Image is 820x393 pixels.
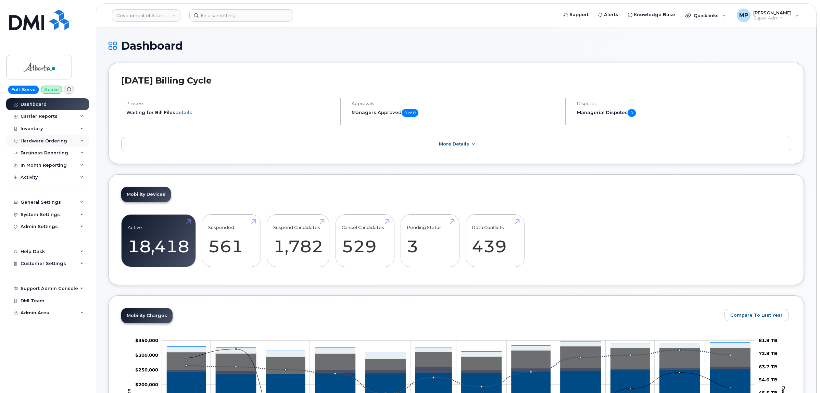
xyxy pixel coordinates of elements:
button: Compare To Last Year [724,309,789,321]
tspan: 72.8 TB [759,351,778,356]
g: Roaming [167,366,750,374]
a: Mobility Devices [121,187,171,202]
h5: Managers Approved [352,109,559,117]
span: Compare To Last Year [730,312,783,318]
tspan: 81.9 TB [759,338,778,343]
span: 0 of 0 [402,109,418,117]
span: 0 [628,109,636,117]
g: $0 [135,382,158,387]
a: details [175,110,192,115]
a: Mobility Charges [121,308,173,323]
a: Data Conflicts 439 [472,218,518,263]
h4: Disputes [577,101,791,106]
h5: Managerial Disputes [577,109,791,117]
h2: [DATE] Billing Cycle [121,75,791,86]
tspan: $250,000 [135,367,158,372]
h1: Dashboard [109,40,804,52]
g: Data [167,346,750,373]
a: Suspend Candidates 1,782 [273,218,323,263]
li: Waiting for Bill Files [126,109,334,116]
tspan: 63.7 TB [759,364,778,369]
tspan: $200,000 [135,382,158,387]
a: Pending Status 3 [407,218,453,263]
a: Suspended 561 [208,218,254,263]
g: $0 [135,367,158,372]
g: Features [167,341,750,359]
a: Active 18,418 [128,218,189,263]
tspan: $350,000 [135,338,158,343]
h4: Approvals [352,101,559,106]
g: $0 [135,338,158,343]
tspan: $300,000 [135,352,158,358]
tspan: 54.6 TB [759,377,778,382]
span: More Details [439,141,469,147]
g: $0 [135,352,158,358]
a: Cancel Candidates 529 [342,218,388,263]
h4: Process [126,101,334,106]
